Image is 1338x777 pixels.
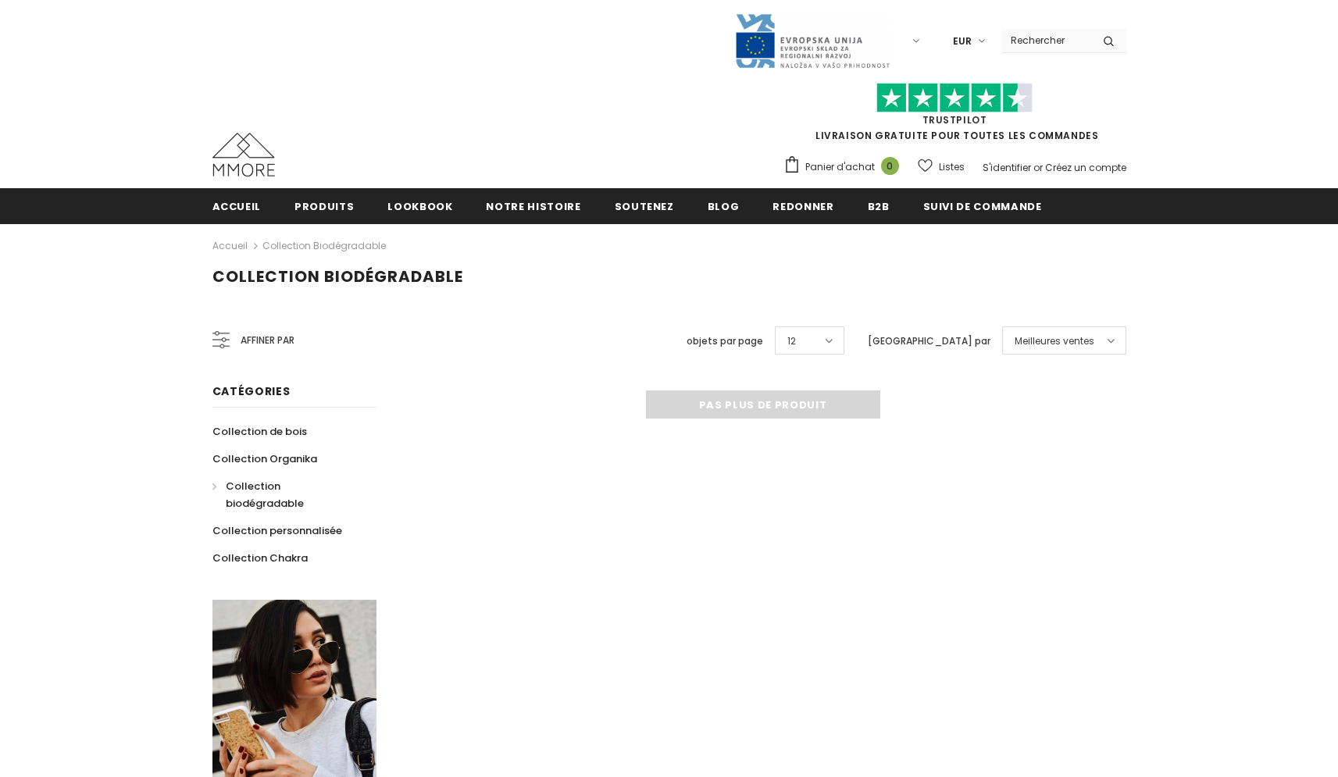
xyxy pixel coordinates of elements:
[212,188,262,223] a: Accueil
[734,34,890,47] a: Javni Razpis
[772,188,833,223] a: Redonner
[486,188,580,223] a: Notre histoire
[923,199,1042,214] span: Suivi de commande
[615,199,674,214] span: soutenez
[212,551,308,565] span: Collection Chakra
[212,424,307,439] span: Collection de bois
[212,451,317,466] span: Collection Organika
[212,266,463,287] span: Collection biodégradable
[983,161,1031,174] a: S'identifier
[772,199,833,214] span: Redonner
[922,113,987,127] a: TrustPilot
[212,445,317,472] a: Collection Organika
[294,199,354,214] span: Produits
[1015,333,1094,349] span: Meilleures ventes
[1001,29,1091,52] input: Search Site
[953,34,972,49] span: EUR
[212,418,307,445] a: Collection de bois
[212,517,342,544] a: Collection personnalisée
[708,199,740,214] span: Blog
[212,472,359,517] a: Collection biodégradable
[615,188,674,223] a: soutenez
[212,237,248,255] a: Accueil
[734,12,890,70] img: Javni Razpis
[387,188,452,223] a: Lookbook
[212,383,291,399] span: Catégories
[226,479,304,511] span: Collection biodégradable
[787,333,796,349] span: 12
[1045,161,1126,174] a: Créez un compte
[868,333,990,349] label: [GEOGRAPHIC_DATA] par
[881,157,899,175] span: 0
[783,90,1126,142] span: LIVRAISON GRATUITE POUR TOUTES LES COMMANDES
[708,188,740,223] a: Blog
[486,199,580,214] span: Notre histoire
[212,133,275,176] img: Cas MMORE
[687,333,763,349] label: objets par page
[783,155,907,179] a: Panier d'achat 0
[923,188,1042,223] a: Suivi de commande
[868,188,890,223] a: B2B
[876,83,1033,113] img: Faites confiance aux étoiles pilotes
[241,332,294,349] span: Affiner par
[294,188,354,223] a: Produits
[212,199,262,214] span: Accueil
[387,199,452,214] span: Lookbook
[939,159,965,175] span: Listes
[868,199,890,214] span: B2B
[805,159,875,175] span: Panier d'achat
[918,153,965,180] a: Listes
[262,239,386,252] a: Collection biodégradable
[212,544,308,572] a: Collection Chakra
[212,523,342,538] span: Collection personnalisée
[1033,161,1043,174] span: or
